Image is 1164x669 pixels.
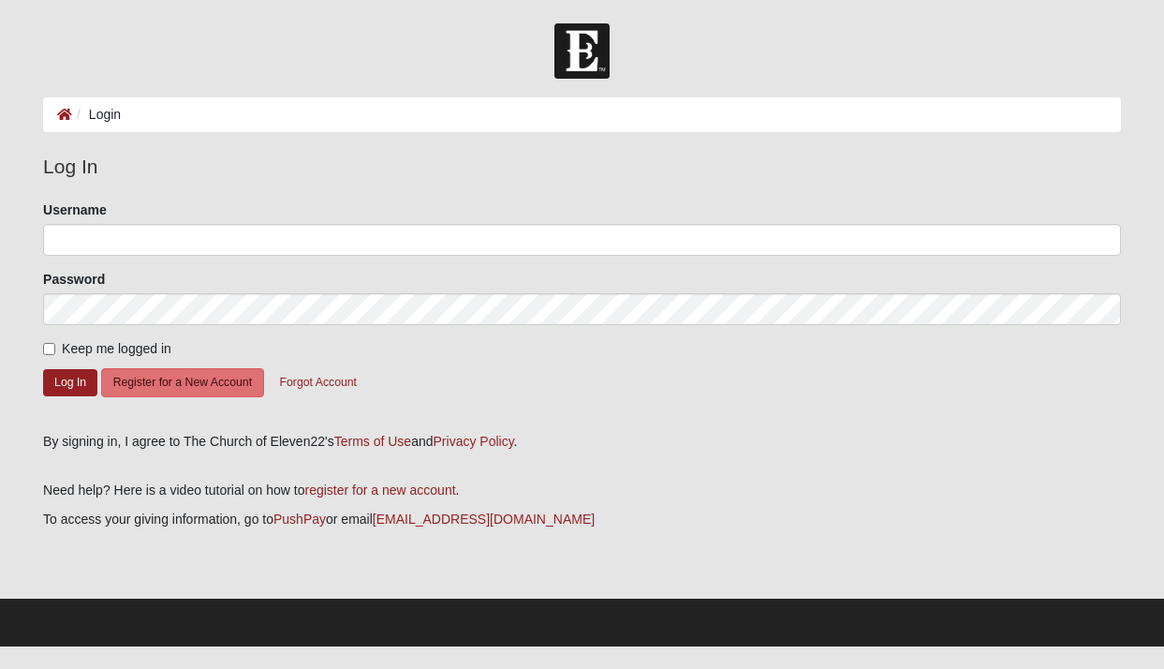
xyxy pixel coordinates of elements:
a: [EMAIL_ADDRESS][DOMAIN_NAME] [373,512,595,527]
button: Log In [43,369,97,396]
a: register for a new account [304,483,455,498]
span: Keep me logged in [62,341,171,356]
a: Terms of Use [334,434,411,449]
label: Password [43,270,105,289]
button: Forgot Account [268,368,369,397]
input: Keep me logged in [43,343,55,355]
img: Church of Eleven22 Logo [554,23,610,79]
p: Need help? Here is a video tutorial on how to . [43,481,1121,500]
div: By signing in, I agree to The Church of Eleven22's and . [43,432,1121,452]
button: Register for a New Account [101,368,264,397]
label: Username [43,201,107,219]
legend: Log In [43,152,1121,182]
p: To access your giving information, go to or email [43,510,1121,529]
a: Privacy Policy [434,434,514,449]
a: PushPay [273,512,326,527]
li: Login [72,105,121,125]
